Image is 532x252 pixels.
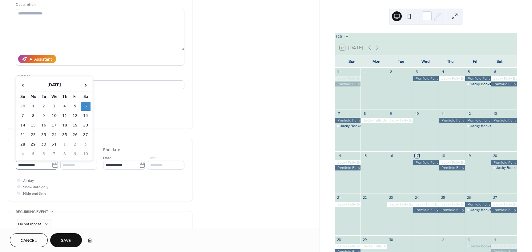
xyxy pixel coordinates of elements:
div: Location [16,73,183,79]
span: Save [61,238,71,244]
div: Jacky Booked PM [465,123,491,129]
div: Penfield Fully Booked [439,118,465,123]
th: Mo [28,92,38,101]
td: 6 [81,102,91,111]
div: 28 [337,237,341,242]
div: Jacky Fully Booked [361,244,387,249]
div: Penfield Fully Booked [491,82,517,87]
td: 22 [28,130,38,139]
div: 3 [415,70,419,74]
td: 6 [39,150,49,158]
td: 10 [49,111,59,120]
td: 21 [18,130,28,139]
div: 22 [362,195,367,200]
div: 4 [493,237,497,242]
a: Cancel [10,233,48,247]
td: 5 [70,102,80,111]
td: 28 [18,102,28,111]
span: Show date only [23,184,48,190]
div: Thu [438,55,463,68]
div: 19 [467,153,471,158]
div: 6 [493,70,497,74]
td: 1 [28,102,38,111]
div: Penfield Fully Booked [491,207,517,213]
div: 25 [441,195,445,200]
td: 28 [18,140,28,149]
td: 13 [81,111,91,120]
td: 7 [18,111,28,120]
td: 23 [39,130,49,139]
div: 27 [493,195,497,200]
div: 15 [362,153,367,158]
div: Jacky Booked PM [491,165,517,170]
span: Cancel [21,238,37,244]
span: All day [23,178,34,184]
th: Tu [39,92,49,101]
td: 25 [60,130,70,139]
div: Jacky Booked PM [340,123,370,129]
div: Jacky Booked PM [470,123,500,129]
div: Penfield Fully Booked [491,160,517,165]
div: Description [16,2,183,8]
td: 7 [49,150,59,158]
button: AI Assistant [18,55,56,63]
div: 17 [415,153,419,158]
th: Su [18,92,28,101]
div: Jacky Booked PM [465,207,491,213]
div: 7 [337,111,341,116]
div: Jacky Booked PM [465,244,491,249]
td: 15 [28,121,38,130]
span: › [81,79,90,91]
td: 18 [60,121,70,130]
span: Hide end time [23,190,46,197]
div: Jacky Fully Booked [335,76,361,81]
span: Date [103,155,111,161]
div: AI Assistant [30,56,52,63]
td: 17 [49,121,59,130]
td: 2 [70,140,80,149]
div: Jacky Fully Booked [439,202,465,207]
div: Mon [364,55,389,68]
div: 8 [362,111,367,116]
td: 20 [81,121,91,130]
td: 24 [49,130,59,139]
span: Recurring event [16,209,48,215]
div: 1 [415,237,419,242]
div: 26 [467,195,471,200]
td: 30 [39,140,49,149]
div: 31 [337,70,341,74]
td: 2 [39,102,49,111]
div: 16 [389,153,393,158]
td: 3 [81,140,91,149]
div: Jacky Fully Booked [413,202,439,207]
span: Do not repeat [18,221,41,228]
div: Jacky Booked PM [465,82,491,87]
div: 5 [467,70,471,74]
div: 9 [389,111,393,116]
div: Jacky Fully Booked [439,76,465,81]
div: Jacky Fully Booked [335,160,361,165]
td: 27 [81,130,91,139]
div: End date [103,147,120,153]
button: Save [50,233,82,247]
div: Jacky Booked PM [470,244,500,249]
div: 23 [389,195,393,200]
div: Jacky Booked PM [496,165,526,170]
div: Jacky Fully Booked [491,76,517,81]
div: Penfield Fully Booked [413,160,439,165]
div: Jacky Fully Booked [335,202,361,207]
th: Th [60,92,70,101]
td: 3 [49,102,59,111]
div: 12 [467,111,471,116]
div: 20 [493,153,497,158]
td: 29 [28,140,38,149]
div: 24 [415,195,419,200]
div: 3 [467,237,471,242]
td: 31 [49,140,59,149]
span: ‹ [18,79,27,91]
div: Penfield Fully Booked [465,202,491,207]
div: Jacky Fully Booked [387,202,413,207]
div: Penfield Fully Booked [413,207,439,213]
td: 14 [18,121,28,130]
div: 14 [337,153,341,158]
